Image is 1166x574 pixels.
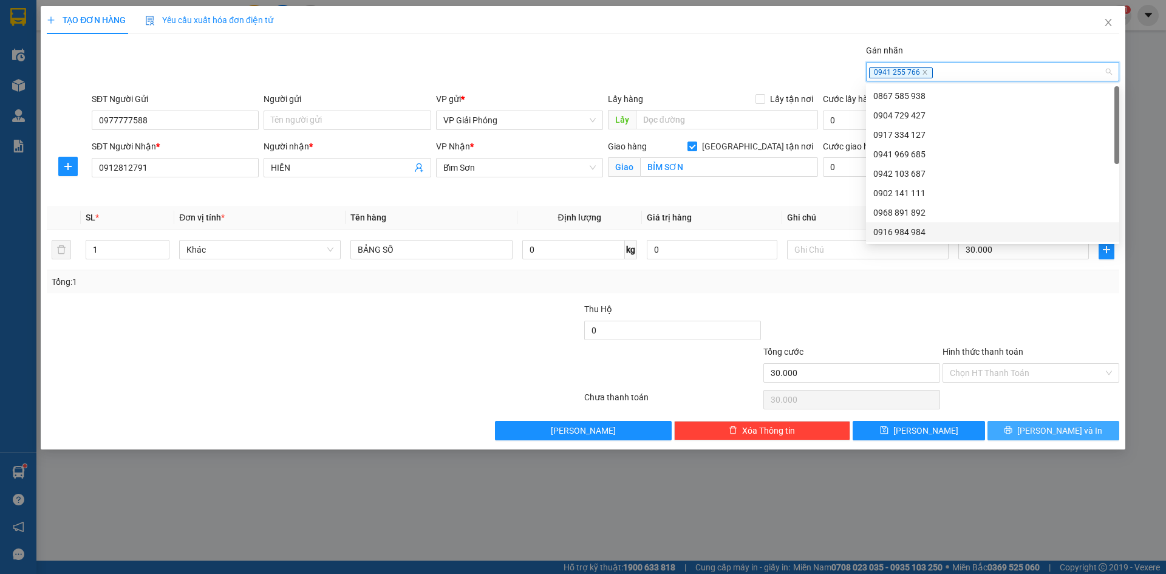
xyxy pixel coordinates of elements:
[873,109,1112,122] div: 0904 729 427
[186,241,333,259] span: Khác
[436,142,470,151] span: VP Nhận
[853,421,984,440] button: save[PERSON_NAME]
[866,222,1119,242] div: 0916 984 984
[787,240,949,259] input: Ghi Chú
[866,145,1119,164] div: 0941 969 685
[729,426,737,436] span: delete
[436,92,603,106] div: VP gửi
[52,275,450,289] div: Tổng: 1
[873,89,1112,103] div: 0867 585 938
[625,240,637,259] span: kg
[823,142,883,151] label: Cước giao hàng
[873,206,1112,219] div: 0968 891 892
[866,203,1119,222] div: 0968 891 892
[647,213,692,222] span: Giá trị hàng
[647,240,777,259] input: 0
[866,164,1119,183] div: 0942 103 687
[584,304,612,314] span: Thu Hộ
[558,213,601,222] span: Định lượng
[92,92,259,106] div: SĐT Người Gửi
[495,421,672,440] button: [PERSON_NAME]
[943,347,1023,357] label: Hình thức thanh toán
[935,64,937,79] input: Gán nhãn
[551,424,616,437] span: [PERSON_NAME]
[47,16,55,24] span: plus
[52,240,71,259] button: delete
[443,111,596,129] span: VP Giải Phóng
[350,240,512,259] input: VD: Bàn, Ghế
[1091,6,1125,40] button: Close
[893,424,958,437] span: [PERSON_NAME]
[866,86,1119,106] div: 0867 585 938
[86,213,95,222] span: SL
[866,106,1119,125] div: 0904 729 427
[264,140,431,153] div: Người nhận
[873,225,1112,239] div: 0916 984 984
[873,186,1112,200] div: 0902 141 111
[443,159,596,177] span: Bỉm Sơn
[640,157,818,177] input: Giao tận nơi
[873,148,1112,161] div: 0941 969 685
[880,426,888,436] span: save
[697,140,818,153] span: [GEOGRAPHIC_DATA] tận nơi
[1004,426,1012,436] span: printer
[1017,424,1102,437] span: [PERSON_NAME] và In
[608,94,643,104] span: Lấy hàng
[350,213,386,222] span: Tên hàng
[179,213,225,222] span: Đơn vị tính
[583,391,762,412] div: Chưa thanh toán
[145,16,155,26] img: icon
[873,128,1112,142] div: 0917 334 127
[92,140,259,153] div: SĐT Người Nhận
[674,421,851,440] button: deleteXóa Thông tin
[264,92,431,106] div: Người gửi
[742,424,795,437] span: Xóa Thông tin
[763,347,803,357] span: Tổng cước
[414,163,424,173] span: user-add
[866,125,1119,145] div: 0917 334 127
[823,157,923,177] input: Cước giao hàng
[636,110,818,129] input: Dọc đường
[1099,245,1114,255] span: plus
[866,183,1119,203] div: 0902 141 111
[823,94,878,104] label: Cước lấy hàng
[922,69,928,75] span: close
[873,167,1112,180] div: 0942 103 687
[608,157,640,177] span: Giao
[866,46,903,55] label: Gán nhãn
[782,206,953,230] th: Ghi chú
[58,157,78,176] button: plus
[765,92,818,106] span: Lấy tận nơi
[987,421,1119,440] button: printer[PERSON_NAME] và In
[1099,240,1114,259] button: plus
[823,111,947,130] input: Cước lấy hàng
[1103,18,1113,27] span: close
[608,110,636,129] span: Lấy
[608,142,647,151] span: Giao hàng
[869,67,933,78] span: 0941 255 766
[59,162,77,171] span: plus
[145,15,273,25] span: Yêu cầu xuất hóa đơn điện tử
[47,15,126,25] span: TẠO ĐƠN HÀNG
